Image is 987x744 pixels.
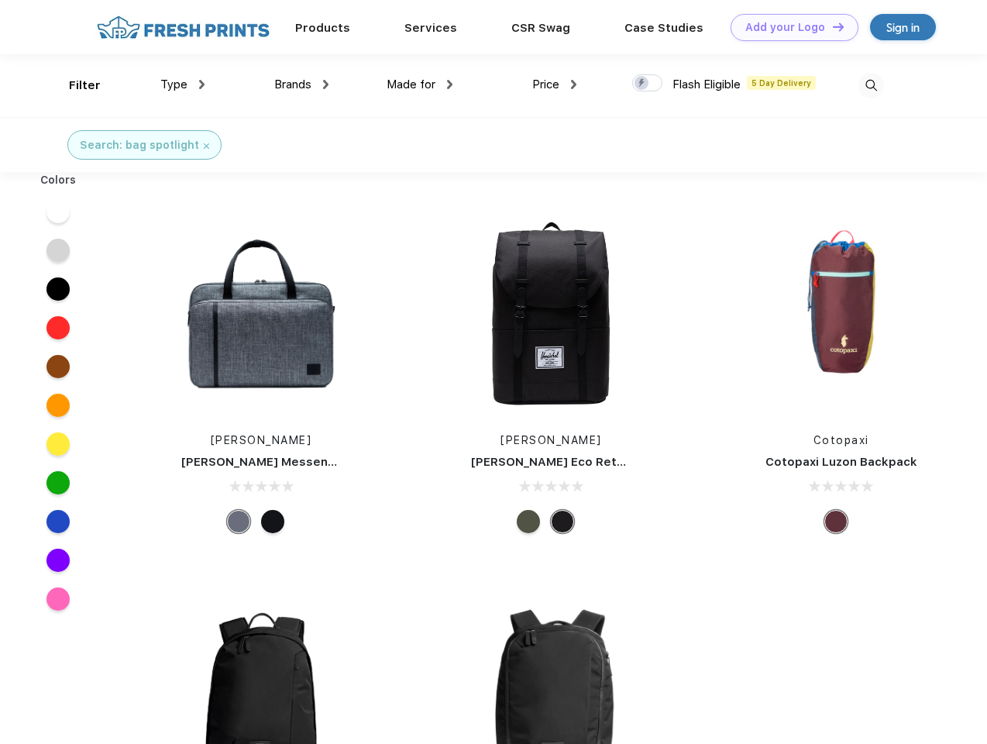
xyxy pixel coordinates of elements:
a: Products [295,21,350,35]
a: Sign in [870,14,936,40]
div: Sign in [886,19,920,36]
img: func=resize&h=266 [158,211,364,417]
a: Cotopaxi Luzon Backpack [765,455,917,469]
a: [PERSON_NAME] Eco Retreat 15" Computer Backpack [471,455,788,469]
div: Surprise [824,510,848,533]
img: fo%20logo%202.webp [92,14,274,41]
div: Search: bag spotlight [80,137,199,153]
img: dropdown.png [571,80,576,89]
a: [PERSON_NAME] [211,434,312,446]
span: 5 Day Delivery [747,76,816,90]
div: Forest [517,510,540,533]
span: Flash Eligible [672,77,741,91]
img: desktop_search.svg [858,73,884,98]
div: Black [261,510,284,533]
a: [PERSON_NAME] [500,434,602,446]
div: Filter [69,77,101,95]
span: Price [532,77,559,91]
div: Add your Logo [745,21,825,34]
img: func=resize&h=266 [448,211,654,417]
img: dropdown.png [323,80,328,89]
div: Colors [29,172,88,188]
div: Raven Crosshatch [227,510,250,533]
span: Type [160,77,187,91]
img: DT [833,22,844,31]
div: Black [551,510,574,533]
img: filter_cancel.svg [204,143,209,149]
a: [PERSON_NAME] Messenger [181,455,349,469]
a: Cotopaxi [813,434,869,446]
img: dropdown.png [447,80,452,89]
span: Brands [274,77,311,91]
img: dropdown.png [199,80,205,89]
img: func=resize&h=266 [738,211,944,417]
span: Made for [387,77,435,91]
